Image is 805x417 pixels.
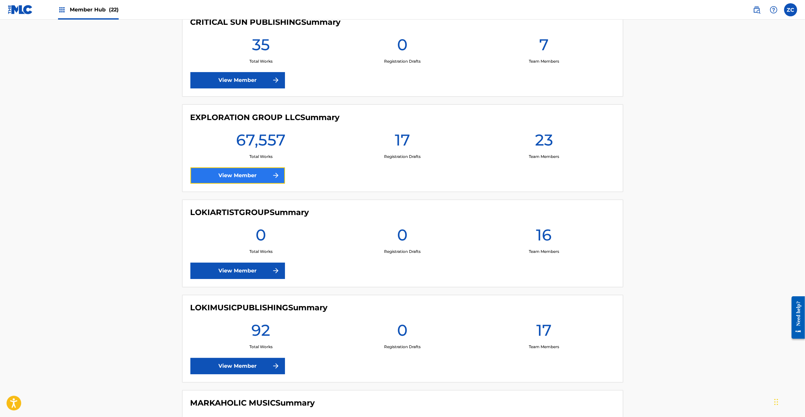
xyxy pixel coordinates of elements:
p: Registration Drafts [384,344,421,350]
h1: 0 [397,321,408,344]
p: Team Members [529,58,559,64]
h4: LOKIARTISTGROUP [190,208,309,218]
div: Drag [774,392,778,412]
h1: 0 [397,225,408,249]
p: Total Works [249,249,273,255]
h1: 7 [539,35,549,58]
h1: 67,557 [236,130,286,154]
h4: CRITICAL SUN PUBLISHING [190,17,341,27]
iframe: Chat Widget [772,386,805,417]
img: search [753,6,761,14]
span: (22) [109,7,119,13]
a: View Member [190,358,285,374]
a: Public Search [750,3,763,16]
h4: EXPLORATION GROUP LLC [190,113,340,122]
h1: 17 [395,130,410,154]
p: Registration Drafts [384,154,421,160]
h1: 0 [397,35,408,58]
p: Team Members [529,249,559,255]
p: Registration Drafts [384,58,421,64]
h1: 0 [256,225,266,249]
img: f7272a7cc735f4ea7f67.svg [272,362,280,370]
h4: LOKIMUSICPUBLISHING [190,303,328,313]
img: Top Rightsholders [58,6,66,14]
h1: 92 [251,321,270,344]
h4: MARKAHOLIC MUSIC [190,398,315,408]
h1: 35 [252,35,270,58]
p: Total Works [249,154,273,160]
img: help [770,6,778,14]
p: Total Works [249,58,273,64]
h1: 16 [536,225,552,249]
h1: 23 [535,130,553,154]
h1: 17 [536,321,552,344]
p: Registration Drafts [384,249,421,255]
img: f7272a7cc735f4ea7f67.svg [272,76,280,84]
p: Team Members [529,154,559,160]
span: Member Hub [70,6,119,13]
a: View Member [190,263,285,279]
div: User Menu [784,3,797,16]
a: View Member [190,167,285,184]
p: Team Members [529,344,559,350]
img: f7272a7cc735f4ea7f67.svg [272,172,280,179]
div: Help [767,3,780,16]
p: Total Works [249,344,273,350]
iframe: Resource Center [787,291,805,344]
img: f7272a7cc735f4ea7f67.svg [272,267,280,275]
img: MLC Logo [8,5,33,14]
a: View Member [190,72,285,88]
